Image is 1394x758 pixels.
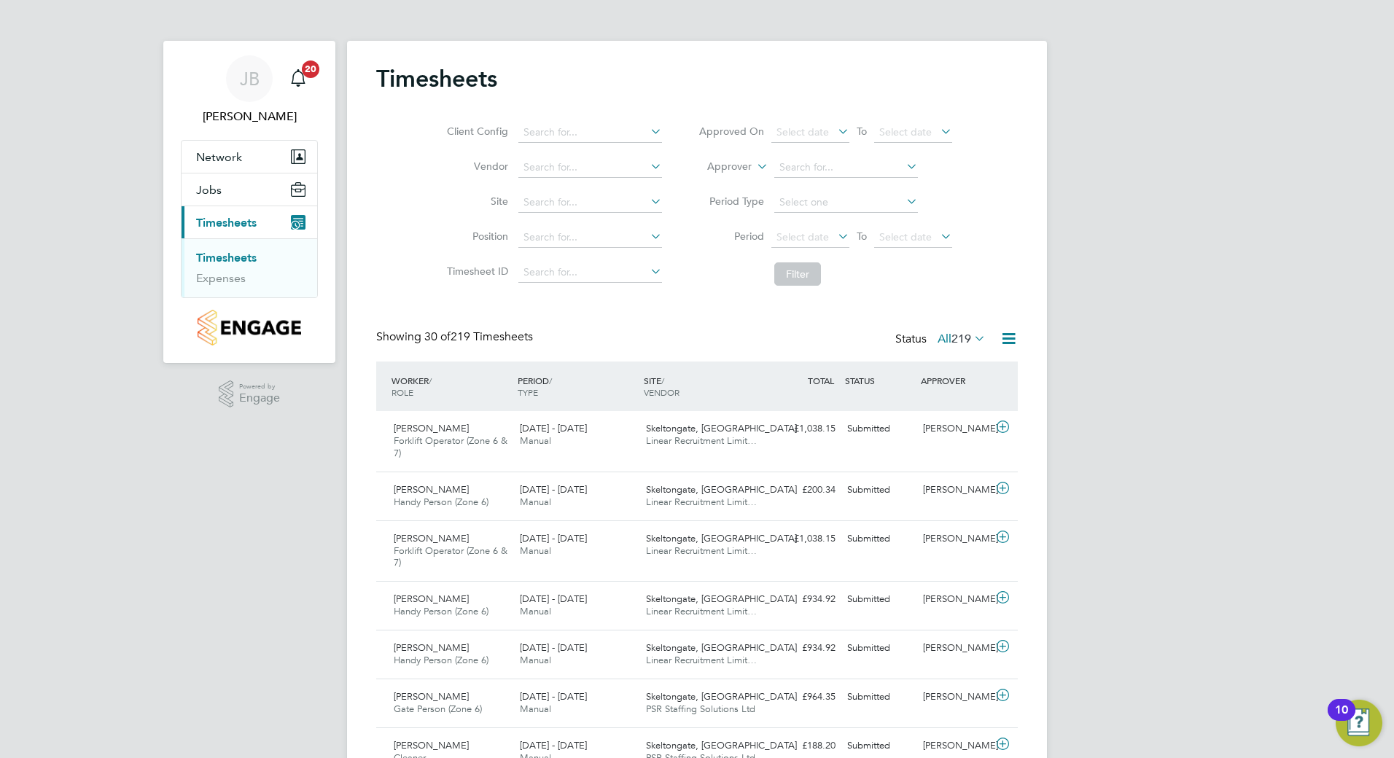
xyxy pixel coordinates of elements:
[841,734,917,758] div: Submitted
[698,125,764,138] label: Approved On
[1335,710,1348,729] div: 10
[841,587,917,612] div: Submitted
[917,734,993,758] div: [PERSON_NAME]
[917,367,993,394] div: APPROVER
[646,703,755,715] span: PSR Staffing Solutions Ltd
[376,329,536,345] div: Showing
[520,483,587,496] span: [DATE] - [DATE]
[518,122,662,143] input: Search for...
[766,478,841,502] div: £200.34
[394,544,507,569] span: Forklift Operator (Zone 6 & 7)
[766,527,841,551] div: £1,038.15
[520,703,551,715] span: Manual
[774,157,918,178] input: Search for...
[698,230,764,243] label: Period
[776,125,829,138] span: Select date
[766,734,841,758] div: £188.20
[443,195,508,208] label: Site
[182,238,317,297] div: Timesheets
[841,478,917,502] div: Submitted
[646,496,757,508] span: Linear Recruitment Limit…
[520,434,551,447] span: Manual
[549,375,552,386] span: /
[182,206,317,238] button: Timesheets
[376,64,497,93] h2: Timesheets
[181,55,318,125] a: JB[PERSON_NAME]
[774,192,918,213] input: Select one
[841,636,917,660] div: Submitted
[646,593,797,605] span: Skeltongate, [GEOGRAPHIC_DATA]
[520,605,551,617] span: Manual
[841,367,917,394] div: STATUS
[196,150,242,164] span: Network
[774,262,821,286] button: Filter
[646,434,757,447] span: Linear Recruitment Limit…
[182,141,317,173] button: Network
[646,641,797,654] span: Skeltongate, [GEOGRAPHIC_DATA]
[394,739,469,751] span: [PERSON_NAME]
[951,332,971,346] span: 219
[879,125,932,138] span: Select date
[766,417,841,441] div: £1,038.15
[646,544,757,557] span: Linear Recruitment Limit…
[520,532,587,544] span: [DATE] - [DATE]
[443,230,508,243] label: Position
[661,375,664,386] span: /
[841,527,917,551] div: Submitted
[394,593,469,605] span: [PERSON_NAME]
[686,160,752,174] label: Approver
[917,587,993,612] div: [PERSON_NAME]
[520,641,587,654] span: [DATE] - [DATE]
[284,55,313,102] a: 20
[917,685,993,709] div: [PERSON_NAME]
[646,605,757,617] span: Linear Recruitment Limit…
[394,496,488,508] span: Handy Person (Zone 6)
[917,417,993,441] div: [PERSON_NAME]
[196,271,246,285] a: Expenses
[518,192,662,213] input: Search for...
[443,265,508,278] label: Timesheet ID
[646,422,797,434] span: Skeltongate, [GEOGRAPHIC_DATA]
[514,367,640,405] div: PERIOD
[646,739,797,751] span: Skeltongate, [GEOGRAPHIC_DATA]
[181,310,318,345] a: Go to home page
[394,422,469,434] span: [PERSON_NAME]
[841,685,917,709] div: Submitted
[394,641,469,654] span: [PERSON_NAME]
[879,230,932,243] span: Select date
[198,310,300,345] img: countryside-properties-logo-retina.png
[239,392,280,405] span: Engage
[424,329,451,344] span: 30 of
[640,367,766,405] div: SITE
[644,386,680,398] span: VENDOR
[520,496,551,508] span: Manual
[1336,700,1382,746] button: Open Resource Center, 10 new notifications
[302,60,319,78] span: 20
[917,636,993,660] div: [PERSON_NAME]
[766,636,841,660] div: £934.92
[698,195,764,208] label: Period Type
[520,593,587,605] span: [DATE] - [DATE]
[646,483,797,496] span: Skeltongate, [GEOGRAPHIC_DATA]
[518,157,662,178] input: Search for...
[394,605,488,617] span: Handy Person (Zone 6)
[520,739,587,751] span: [DATE] - [DATE]
[518,227,662,248] input: Search for...
[518,262,662,283] input: Search for...
[520,422,587,434] span: [DATE] - [DATE]
[646,654,757,666] span: Linear Recruitment Limit…
[394,654,488,666] span: Handy Person (Zone 6)
[808,375,834,386] span: TOTAL
[852,227,871,246] span: To
[181,108,318,125] span: Jack Brunt
[219,380,281,408] a: Powered byEngage
[394,434,507,459] span: Forklift Operator (Zone 6 & 7)
[394,532,469,544] span: [PERSON_NAME]
[196,183,222,197] span: Jobs
[392,386,413,398] span: ROLE
[424,329,533,344] span: 219 Timesheets
[394,690,469,703] span: [PERSON_NAME]
[520,690,587,703] span: [DATE] - [DATE]
[394,703,482,715] span: Gate Person (Zone 6)
[917,478,993,502] div: [PERSON_NAME]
